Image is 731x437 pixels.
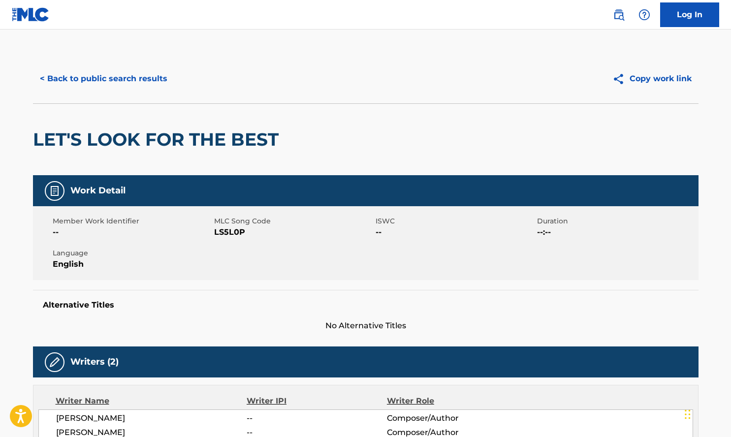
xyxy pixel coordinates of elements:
span: Duration [537,216,696,226]
span: English [53,258,212,270]
button: < Back to public search results [33,66,174,91]
img: MLC Logo [12,7,50,22]
h5: Writers (2) [70,356,119,368]
div: Writer Name [56,395,247,407]
div: Writer IPI [247,395,387,407]
h5: Work Detail [70,185,126,196]
div: Drag [685,400,691,429]
img: help [638,9,650,21]
span: -- [247,412,386,424]
h2: LET'S LOOK FOR THE BEST [33,128,284,151]
span: No Alternative Titles [33,320,699,332]
span: [PERSON_NAME] [56,412,247,424]
img: search [613,9,625,21]
button: Copy work link [605,66,699,91]
span: LS5L0P [214,226,373,238]
span: MLC Song Code [214,216,373,226]
span: ISWC [376,216,535,226]
a: Public Search [609,5,629,25]
span: Language [53,248,212,258]
div: Help [635,5,654,25]
span: --:-- [537,226,696,238]
span: Composer/Author [387,412,514,424]
span: Member Work Identifier [53,216,212,226]
a: Log In [660,2,719,27]
img: Work Detail [49,185,61,197]
span: -- [376,226,535,238]
span: -- [53,226,212,238]
iframe: Chat Widget [682,390,731,437]
img: Copy work link [612,73,630,85]
img: Writers [49,356,61,368]
div: Writer Role [387,395,514,407]
h5: Alternative Titles [43,300,689,310]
